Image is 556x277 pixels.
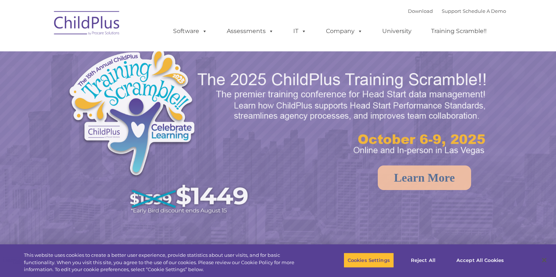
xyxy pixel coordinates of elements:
a: Assessments [219,24,281,39]
a: University [375,24,419,39]
a: Support [442,8,461,14]
a: Download [408,8,433,14]
div: This website uses cookies to create a better user experience, provide statistics about user visit... [24,252,306,273]
a: IT [286,24,314,39]
a: Software [166,24,215,39]
button: Reject All [400,252,446,268]
font: | [408,8,506,14]
button: Close [536,252,552,268]
button: Accept All Cookies [452,252,508,268]
button: Cookies Settings [344,252,394,268]
a: Company [319,24,370,39]
a: Training Scramble!! [424,24,494,39]
img: ChildPlus by Procare Solutions [50,6,124,43]
a: Schedule A Demo [463,8,506,14]
a: Learn More [378,165,471,190]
